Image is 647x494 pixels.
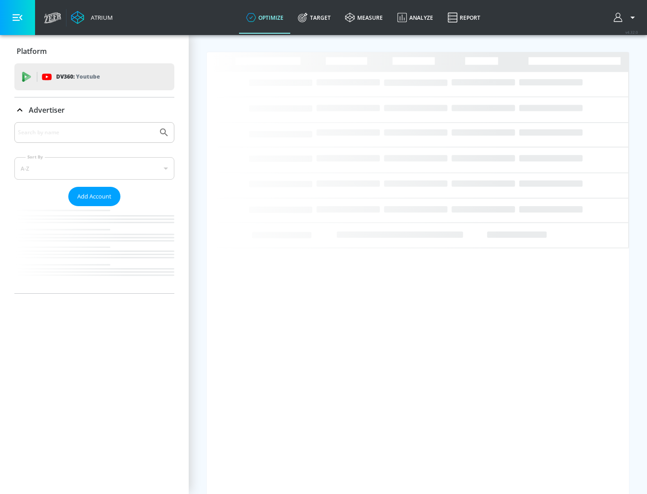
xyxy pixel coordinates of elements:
[17,46,47,56] p: Platform
[14,206,174,293] nav: list of Advertiser
[71,11,113,24] a: Atrium
[14,63,174,90] div: DV360: Youtube
[390,1,440,34] a: Analyze
[68,187,120,206] button: Add Account
[440,1,487,34] a: Report
[14,157,174,180] div: A-Z
[14,97,174,123] div: Advertiser
[18,127,154,138] input: Search by name
[77,191,111,202] span: Add Account
[291,1,338,34] a: Target
[26,154,45,160] label: Sort By
[14,122,174,293] div: Advertiser
[29,105,65,115] p: Advertiser
[338,1,390,34] a: measure
[87,13,113,22] div: Atrium
[14,39,174,64] div: Platform
[56,72,100,82] p: DV360:
[76,72,100,81] p: Youtube
[625,30,638,35] span: v 4.32.0
[239,1,291,34] a: optimize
